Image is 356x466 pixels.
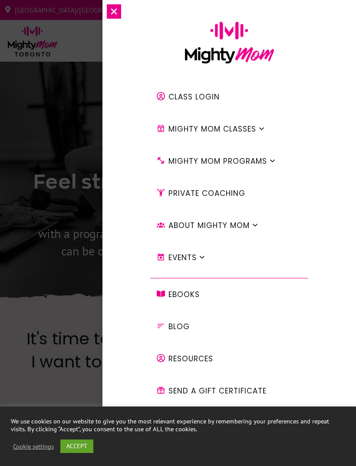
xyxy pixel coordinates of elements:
[168,122,256,136] span: Mighty Mom Classes
[150,315,204,338] a: Blog
[150,182,260,205] a: Private Coaching
[168,319,190,334] span: Blog
[13,443,54,450] a: Cookie settings
[168,250,197,265] span: Events
[150,379,281,403] a: Send a Gift Certificate
[150,117,271,141] a: Mighty Mom Classes
[168,89,220,104] span: Class Login
[168,383,267,398] span: Send a Gift Certificate
[60,440,93,453] a: ACCEPT
[4,26,61,61] img: mightymom-logo-toronto
[150,347,228,370] a: Resources
[150,149,282,173] a: Mighty Mom Programs
[168,287,200,302] span: Ebooks
[168,218,250,233] span: About Mighty Mom
[185,22,274,63] img: Logo Mighty Mom Prenatal Postpartum Mom & Baby Fitness Programs Toronto Ontario Online Fitness fo...
[37,225,319,260] p: with a program that is not only designed for MOMS but can be done in just 90 minutes a week or less.
[9,383,347,414] p: #MomGuiltFree
[18,169,338,224] h1: Feel strong and confident in your body
[168,154,267,169] span: Mighty Mom Programs
[24,327,332,383] h2: It's time to do something just for you. I want to help you reach your goals.
[11,417,345,433] div: We use cookies on our website to give you the most relevant experience by remembering your prefer...
[150,214,264,237] a: About Mighty Mom
[168,351,213,366] span: Resources
[150,85,234,109] a: Class Login
[4,3,151,17] a: [GEOGRAPHIC_DATA]/[GEOGRAPHIC_DATA]
[150,283,214,306] a: Ebooks
[15,3,141,17] span: [GEOGRAPHIC_DATA]/[GEOGRAPHIC_DATA]
[150,246,211,269] a: Events
[168,186,245,201] span: Private Coaching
